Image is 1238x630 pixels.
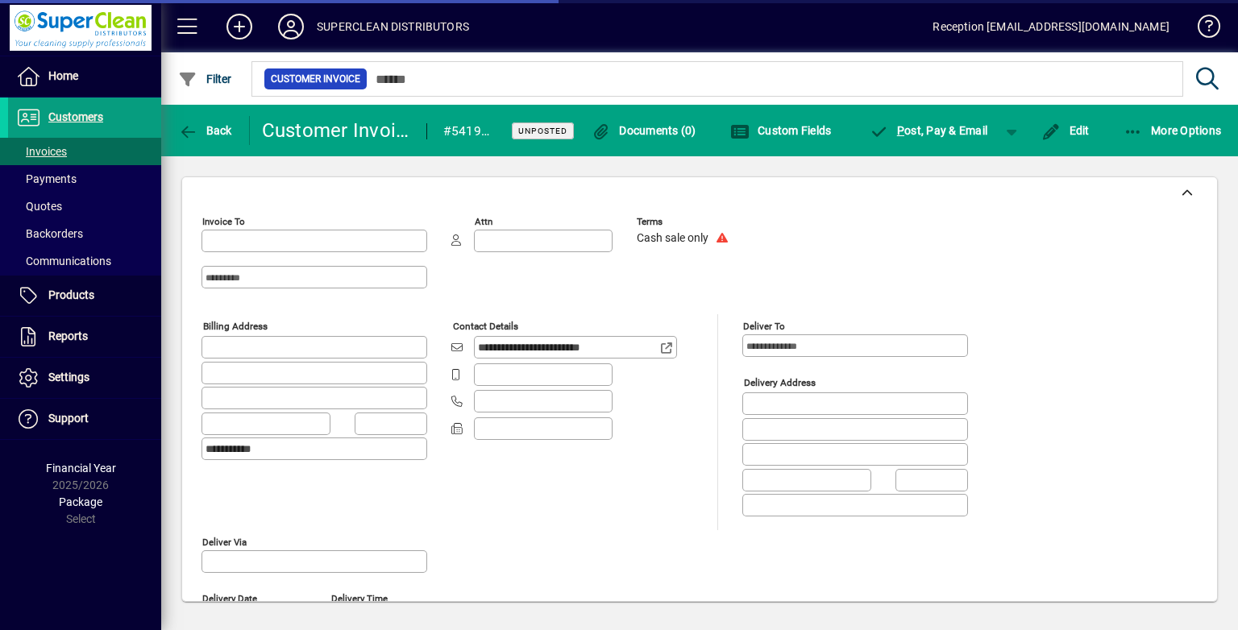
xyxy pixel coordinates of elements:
[1124,124,1222,137] span: More Options
[202,592,257,603] mat-label: Delivery date
[174,116,236,145] button: Back
[637,232,708,245] span: Cash sale only
[16,255,111,267] span: Communications
[8,247,161,275] a: Communications
[726,116,836,145] button: Custom Fields
[518,126,567,136] span: Unposted
[8,165,161,193] a: Payments
[897,124,904,137] span: P
[8,56,161,97] a: Home
[178,124,232,137] span: Back
[933,14,1169,39] div: Reception [EMAIL_ADDRESS][DOMAIN_NAME]
[48,288,94,301] span: Products
[588,116,700,145] button: Documents (0)
[8,220,161,247] a: Backorders
[730,124,832,137] span: Custom Fields
[743,321,785,332] mat-label: Deliver To
[8,276,161,316] a: Products
[214,12,265,41] button: Add
[202,216,245,227] mat-label: Invoice To
[46,462,116,475] span: Financial Year
[48,412,89,425] span: Support
[443,118,492,144] div: #541989
[262,118,410,143] div: Customer Invoice
[1186,3,1218,56] a: Knowledge Base
[8,399,161,439] a: Support
[48,110,103,123] span: Customers
[331,592,388,603] mat-label: Delivery time
[48,371,89,383] span: Settings
[271,71,360,87] span: Customer Invoice
[59,495,102,508] span: Package
[202,536,247,547] mat-label: Deliver via
[8,358,161,398] a: Settings
[265,12,317,41] button: Profile
[475,216,492,227] mat-label: Attn
[8,193,161,220] a: Quotes
[16,200,62,213] span: Quotes
[637,217,733,227] span: Terms
[317,14,469,39] div: SUPERCLEAN DISTRIBUTORS
[8,138,161,165] a: Invoices
[48,330,88,342] span: Reports
[16,145,67,158] span: Invoices
[16,172,77,185] span: Payments
[1037,116,1094,145] button: Edit
[48,69,78,82] span: Home
[1041,124,1090,137] span: Edit
[161,116,250,145] app-page-header-button: Back
[178,73,232,85] span: Filter
[592,124,696,137] span: Documents (0)
[861,116,995,145] button: Post, Pay & Email
[174,64,236,93] button: Filter
[1120,116,1226,145] button: More Options
[8,317,161,357] a: Reports
[16,227,83,240] span: Backorders
[869,124,987,137] span: ost, Pay & Email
